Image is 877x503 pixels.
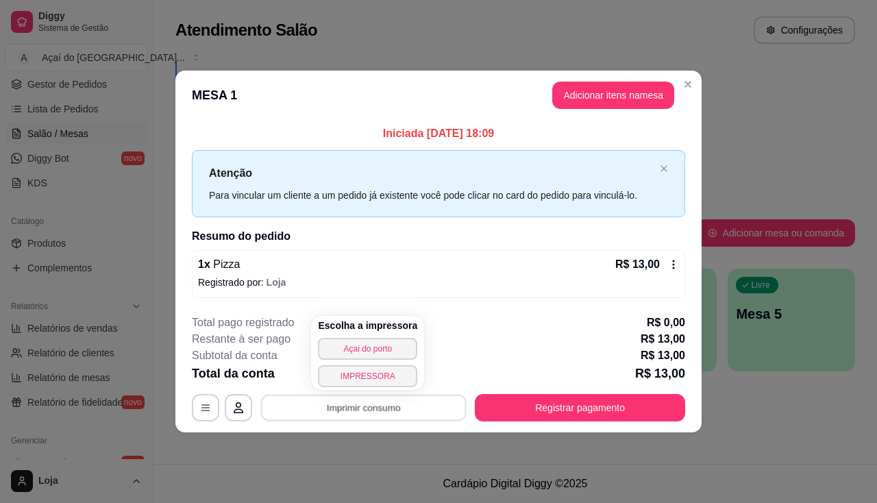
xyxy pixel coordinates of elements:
[192,228,685,245] h2: Resumo do pedido
[192,331,291,347] p: Restante à ser pago
[660,164,668,173] button: close
[552,82,674,109] button: Adicionar itens namesa
[209,164,654,182] p: Atenção
[192,347,277,364] p: Subtotal da conta
[198,256,240,273] p: 1 x
[318,338,417,360] button: Açai do porto
[175,71,702,120] header: MESA 1
[615,256,660,273] p: R$ 13,00
[210,258,240,270] span: Pizza
[318,365,417,387] button: IMPRESSORA
[635,364,685,383] p: R$ 13,00
[318,319,417,332] h4: Escolha a impressora
[641,331,685,347] p: R$ 13,00
[209,188,654,203] div: Para vincular um cliente a um pedido já existente você pode clicar no card do pedido para vinculá...
[192,125,685,142] p: Iniciada [DATE] 18:09
[198,275,679,289] p: Registrado por:
[677,73,699,95] button: Close
[267,277,286,288] span: Loja
[261,394,467,421] button: Imprimir consumo
[647,315,685,331] p: R$ 0,00
[192,315,294,331] p: Total pago registrado
[475,394,685,421] button: Registrar pagamento
[641,347,685,364] p: R$ 13,00
[192,364,275,383] p: Total da conta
